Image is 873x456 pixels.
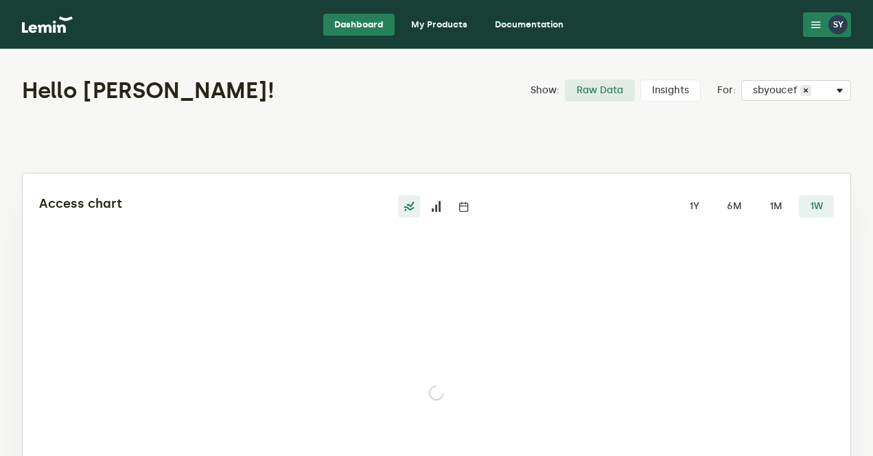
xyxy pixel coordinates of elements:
label: Show: [531,85,559,96]
h1: Hello [PERSON_NAME]! [22,77,435,104]
img: logo [22,16,73,33]
button: SY [803,12,851,37]
label: Insights [640,80,701,101]
label: 1Y [677,195,710,217]
a: Dashboard [323,14,395,36]
label: Raw Data [565,80,635,101]
label: 1M [758,195,793,217]
a: Documentation [484,14,574,36]
div: SY [828,15,848,34]
a: My Products [400,14,478,36]
span: sbyoucef [753,85,800,96]
label: 6M [716,195,753,217]
label: For: [717,85,736,96]
label: 1W [799,195,834,217]
h2: Access chart [39,195,304,212]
